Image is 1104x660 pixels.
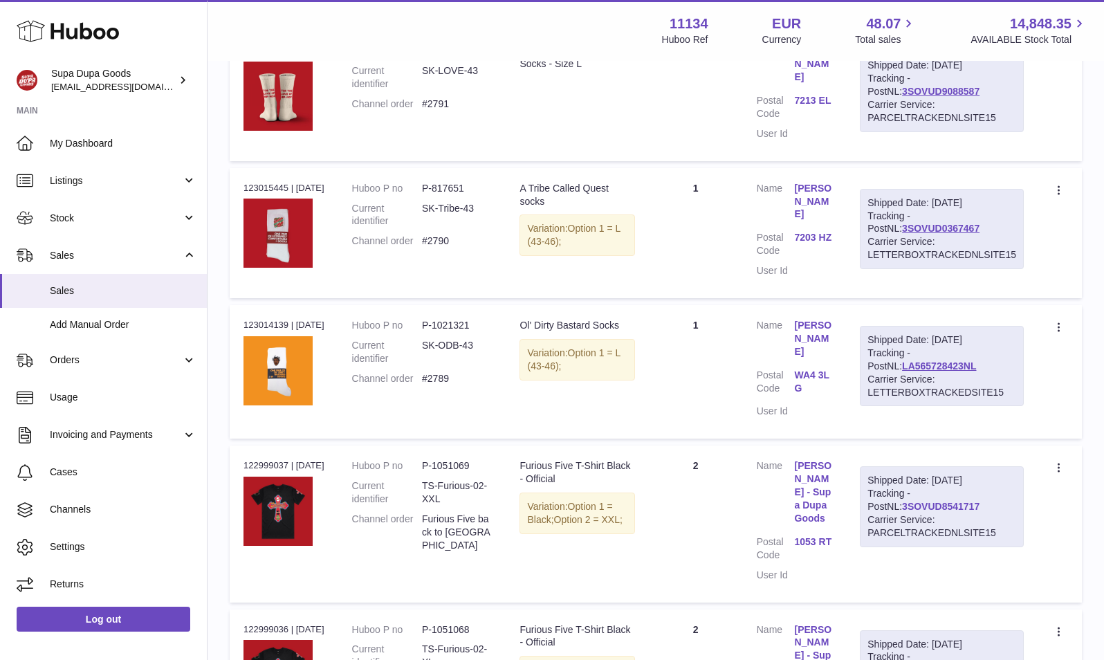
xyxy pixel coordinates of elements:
a: 7213 EL [795,94,833,107]
a: [PERSON_NAME] [795,182,833,221]
dt: Current identifier [352,479,422,506]
span: AVAILABLE Stock Total [970,33,1087,46]
div: Tracking - PostNL: [860,466,1024,547]
span: [EMAIL_ADDRESS][DOMAIN_NAME] [51,81,203,92]
span: My Dashboard [50,137,196,150]
td: 1 [649,168,743,298]
a: Log out [17,607,190,632]
td: 2 [649,446,743,602]
div: Tracking - PostNL: [860,51,1024,131]
dd: SK-Tribe-43 [422,202,492,228]
dt: Current identifier [352,339,422,365]
div: Variation: [519,493,634,534]
a: [PERSON_NAME] [795,319,833,358]
img: 5_de20f01b-99cf-49a4-908f-962623e4741f.jpg [243,477,313,546]
div: Currency [762,33,802,46]
dd: P-817651 [422,182,492,195]
dd: TS-Furious-02-XXL [422,479,492,506]
dt: Huboo P no [352,459,422,473]
dt: Current identifier [352,64,422,91]
strong: 11134 [670,15,708,33]
img: 111341693217711.jpeg [243,199,313,268]
div: Variation: [519,214,634,256]
span: 48.07 [866,15,901,33]
dd: P-1051069 [422,459,492,473]
div: Carrier Service: PARCELTRACKEDNLSITE15 [867,513,1016,540]
div: Ol' Dirty Bastard Socks [519,319,634,332]
dd: SK-ODB-43 [422,339,492,365]
div: 122999037 | [DATE] [243,459,324,472]
dt: User Id [757,569,795,582]
a: LA565728423NL [902,360,976,372]
dt: Name [757,44,795,87]
dt: User Id [757,264,795,277]
span: Total sales [855,33,917,46]
span: Sales [50,249,182,262]
dd: SK-LOVE-43 [422,64,492,91]
div: Shipped Date: [DATE] [867,474,1016,487]
dd: #2790 [422,235,492,248]
div: Shipped Date: [DATE] [867,196,1016,210]
dt: Name [757,459,795,528]
dt: Name [757,182,795,225]
dt: Channel order [352,513,422,552]
span: Option 1 = Black; [527,501,612,525]
dt: Postal Code [757,94,795,120]
dt: Channel order [352,372,422,385]
dd: P-1051068 [422,623,492,636]
dd: #2789 [422,372,492,385]
a: [PERSON_NAME] [795,44,833,84]
span: Orders [50,354,182,367]
div: Supa Dupa Goods [51,67,176,93]
dt: Postal Code [757,231,795,257]
dt: Huboo P no [352,319,422,332]
a: 14,848.35 AVAILABLE Stock Total [970,15,1087,46]
dt: Postal Code [757,369,795,398]
dd: P-1021321 [422,319,492,332]
a: 48.07 Total sales [855,15,917,46]
span: Add Manual Order [50,318,196,331]
div: Shipped Date: [DATE] [867,333,1016,347]
span: Option 1 = L (43-46); [527,347,620,372]
div: Carrier Service: PARCELTRACKEDNLSITE15 [867,98,1016,125]
dt: User Id [757,127,795,140]
span: Cases [50,466,196,479]
dt: Huboo P no [352,623,422,636]
span: Returns [50,578,196,591]
dd: #2791 [422,98,492,111]
div: Carrier Service: LETTERBOXTRACKEDSITE15 [867,373,1016,399]
a: [PERSON_NAME] - Supa Dupa Goods [795,459,833,524]
a: 1053 RT [795,535,833,549]
dd: Furious Five back to [GEOGRAPHIC_DATA] [422,513,492,552]
span: Channels [50,503,196,516]
div: Furious Five T-Shirt Black - Official [519,459,634,486]
div: Tracking - PostNL: [860,189,1024,269]
td: 1 [649,305,743,439]
div: 123015445 | [DATE] [243,182,324,194]
a: 3SOVUD9088587 [902,86,979,97]
div: Tracking - PostNL: [860,326,1024,406]
div: Shipped Date: [DATE] [867,638,1016,651]
div: 122999036 | [DATE] [243,623,324,636]
span: Listings [50,174,182,187]
div: Carrier Service: LETTERBOXTRACKEDNLSITE15 [867,235,1016,262]
span: Option 2 = XXL; [554,514,623,525]
span: Sales [50,284,196,297]
img: 16.jpg [243,336,313,405]
div: Huboo Ref [662,33,708,46]
a: 3SOVUD0367467 [902,223,979,234]
dt: Current identifier [352,202,422,228]
a: 3SOVUD8541717 [902,501,979,512]
span: Option 1 = L (43-46); [527,223,620,247]
div: Variation: [519,339,634,381]
dt: Channel order [352,98,422,111]
span: Stock [50,212,182,225]
div: 123014139 | [DATE] [243,319,324,331]
strong: EUR [772,15,801,33]
span: Settings [50,540,196,553]
dt: Postal Code [757,535,795,562]
span: Usage [50,391,196,404]
span: 14,848.35 [1010,15,1071,33]
td: 1 [649,30,743,161]
dt: Channel order [352,235,422,248]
